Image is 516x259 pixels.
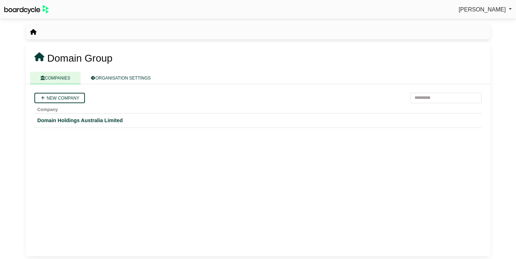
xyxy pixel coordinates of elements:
[37,116,479,125] a: Domain Holdings Australia Limited
[81,72,161,84] a: ORGANISATION SETTINGS
[30,72,81,84] a: COMPANIES
[34,103,482,114] th: Company
[459,6,506,13] span: [PERSON_NAME]
[34,93,85,103] a: New company
[459,5,512,14] a: [PERSON_NAME]
[47,53,113,64] span: Domain Group
[4,5,49,14] img: BoardcycleBlackGreen-aaafeed430059cb809a45853b8cf6d952af9d84e6e89e1f1685b34bfd5cb7d64.svg
[30,28,37,37] nav: breadcrumb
